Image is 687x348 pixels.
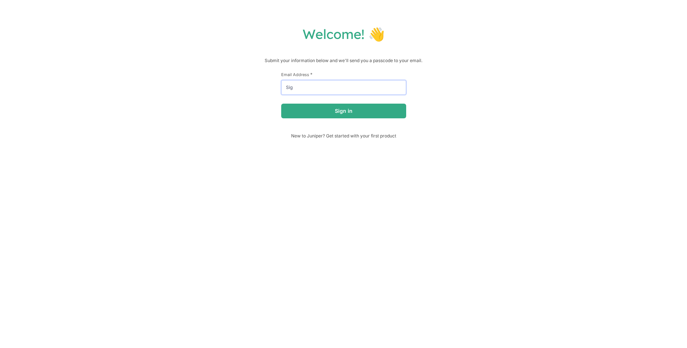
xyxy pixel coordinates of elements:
[281,133,406,139] span: New to Juniper? Get started with your first product
[7,57,680,64] p: Submit your information below and we'll send you a passcode to your email.
[310,72,312,77] span: This field is required.
[281,80,406,95] input: email@example.com
[281,72,406,77] label: Email Address
[281,104,406,118] button: Sign in
[7,26,680,42] h1: Welcome! 👋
